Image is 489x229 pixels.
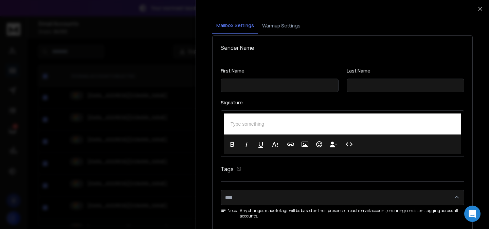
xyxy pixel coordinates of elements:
[226,138,239,151] button: Bold (⌘B)
[269,138,282,151] button: More Text
[240,138,253,151] button: Italic (⌘I)
[343,138,356,151] button: Code View
[221,100,464,105] label: Signature
[258,18,305,33] button: Warmup Settings
[464,206,481,222] div: Open Intercom Messenger
[313,138,326,151] button: Emoticons
[221,68,339,73] label: First Name
[221,165,234,173] h1: Tags
[221,44,464,52] h1: Sender Name
[298,138,311,151] button: Insert Image (⌘P)
[254,138,267,151] button: Underline (⌘U)
[221,208,237,213] span: Note:
[327,138,340,151] button: Insert Unsubscribe Link
[221,208,464,219] div: Any changes made to tags will be based on their presence in each email account, ensuring consiste...
[347,68,465,73] label: Last Name
[212,18,258,34] button: Mailbox Settings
